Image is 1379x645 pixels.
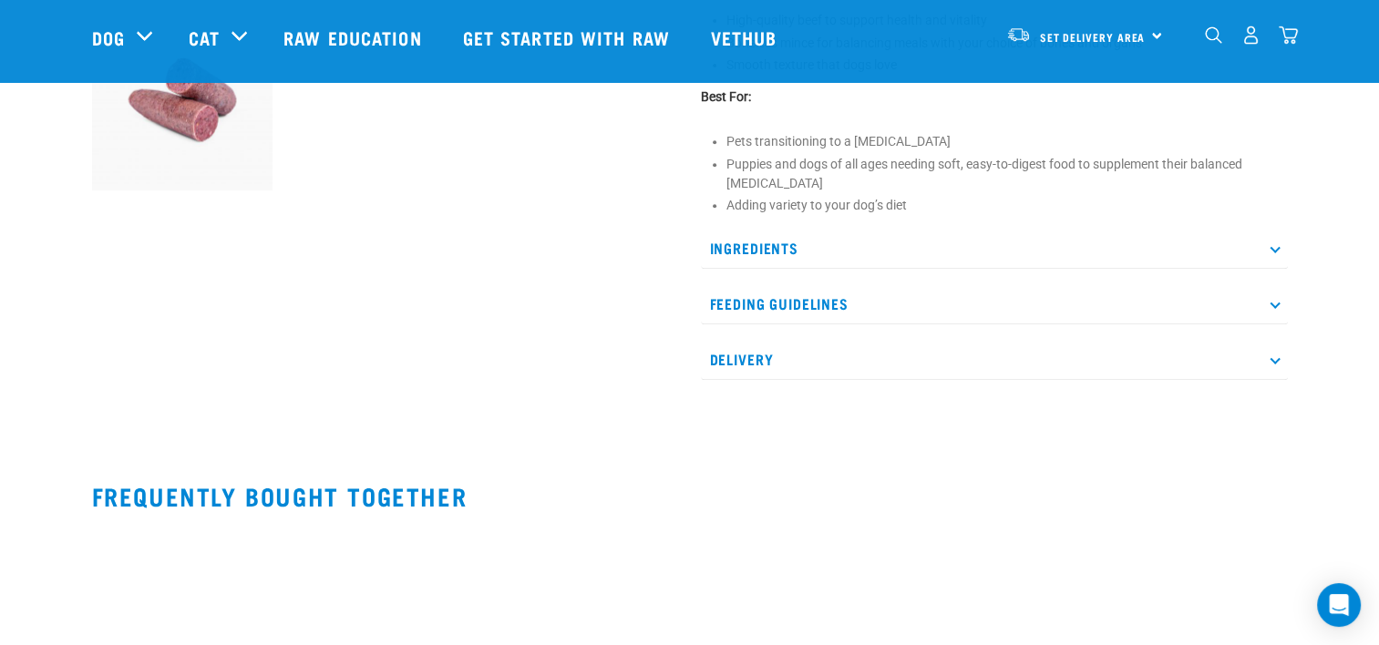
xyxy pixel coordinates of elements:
[726,132,1288,151] li: Pets transitioning to a [MEDICAL_DATA]
[265,1,444,74] a: Raw Education
[1279,26,1298,45] img: home-icon@2x.png
[1205,26,1222,44] img: home-icon-1@2x.png
[445,1,693,74] a: Get started with Raw
[92,482,1288,510] h2: Frequently bought together
[701,228,1288,269] p: Ingredients
[1006,26,1031,43] img: van-moving.png
[1040,34,1146,40] span: Set Delivery Area
[701,283,1288,324] p: Feeding Guidelines
[1317,583,1361,627] div: Open Intercom Messenger
[92,9,273,190] img: Venison Veal Salmon Tripe 1651
[1241,26,1261,45] img: user.png
[92,24,125,51] a: Dog
[701,339,1288,380] p: Delivery
[726,155,1288,193] li: Puppies and dogs of all ages needing soft, easy-to-digest food to supplement their balanced [MEDI...
[701,89,751,104] strong: Best For:
[726,196,1288,215] p: Adding variety to your dog’s diet
[693,1,800,74] a: Vethub
[189,24,220,51] a: Cat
